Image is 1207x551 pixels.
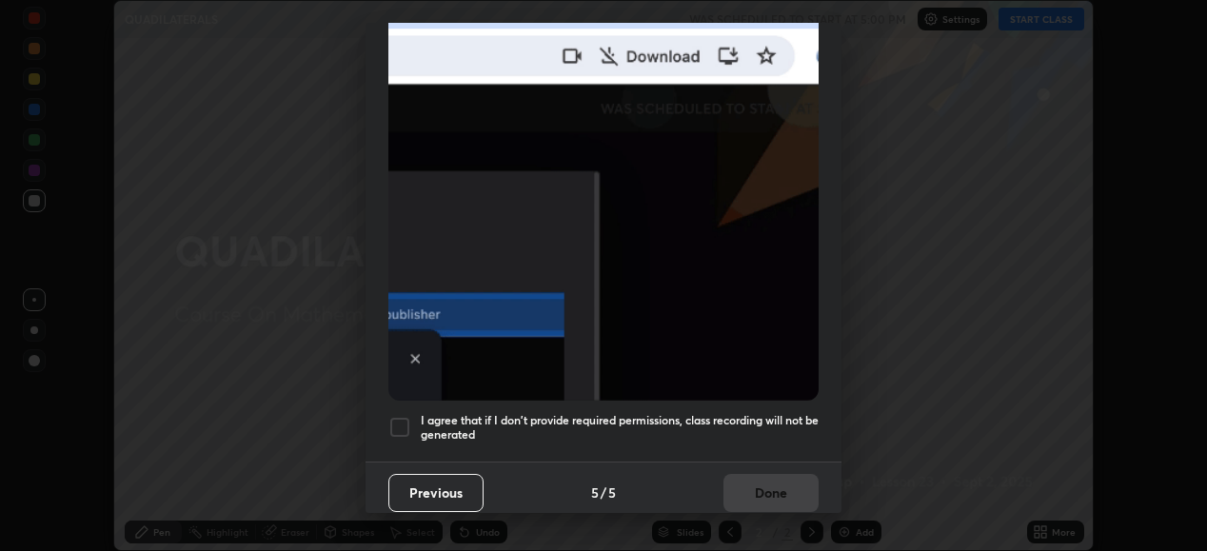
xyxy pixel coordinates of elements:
[601,482,606,502] h4: /
[421,413,819,443] h5: I agree that if I don't provide required permissions, class recording will not be generated
[388,474,484,512] button: Previous
[591,482,599,502] h4: 5
[608,482,616,502] h4: 5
